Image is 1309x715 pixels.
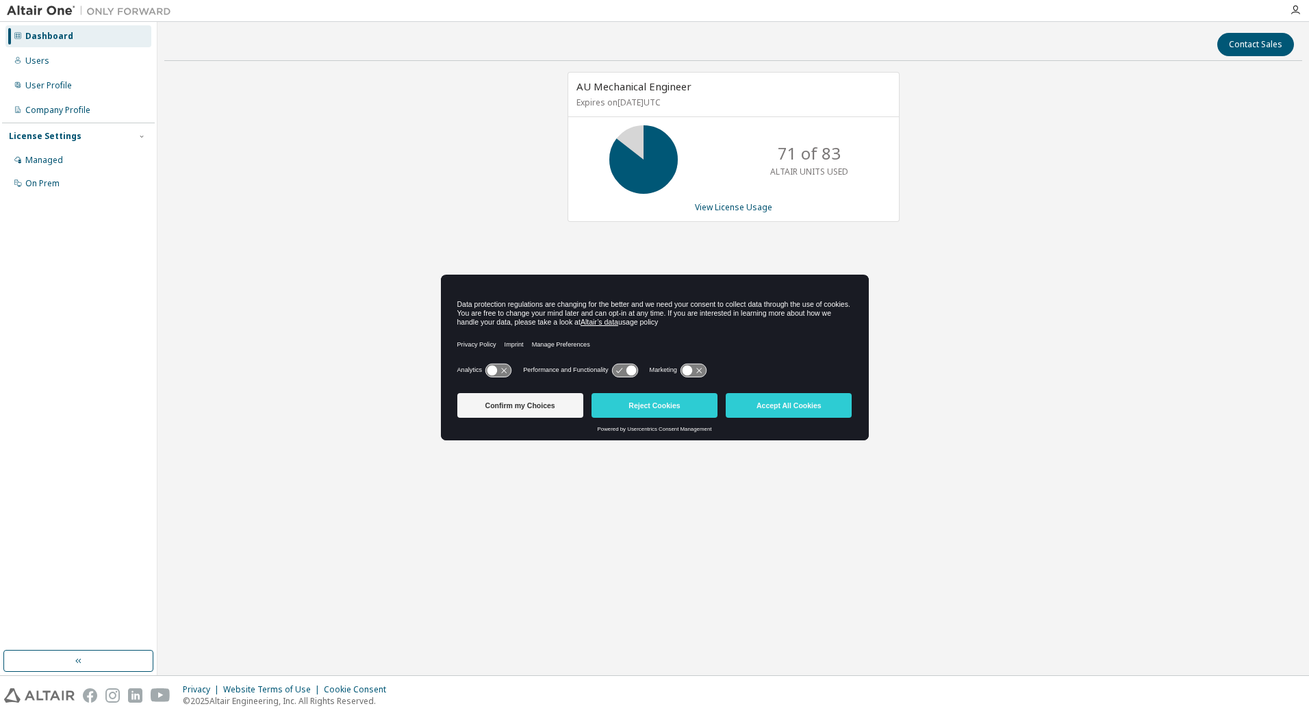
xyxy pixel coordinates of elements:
p: Expires on [DATE] UTC [576,97,887,108]
img: altair_logo.svg [4,688,75,703]
div: Company Profile [25,105,90,116]
div: User Profile [25,80,72,91]
div: On Prem [25,178,60,189]
p: 71 of 83 [778,142,841,165]
div: Users [25,55,49,66]
p: ALTAIR UNITS USED [770,166,848,177]
div: Privacy [183,684,223,695]
p: © 2025 Altair Engineering, Inc. All Rights Reserved. [183,695,394,707]
div: Managed [25,155,63,166]
div: License Settings [9,131,81,142]
div: Website Terms of Use [223,684,324,695]
div: Cookie Consent [324,684,394,695]
button: Contact Sales [1217,33,1294,56]
img: Altair One [7,4,178,18]
a: View License Usage [695,201,772,213]
img: facebook.svg [83,688,97,703]
img: instagram.svg [105,688,120,703]
img: linkedin.svg [128,688,142,703]
img: youtube.svg [151,688,170,703]
div: Dashboard [25,31,73,42]
span: AU Mechanical Engineer [576,79,691,93]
